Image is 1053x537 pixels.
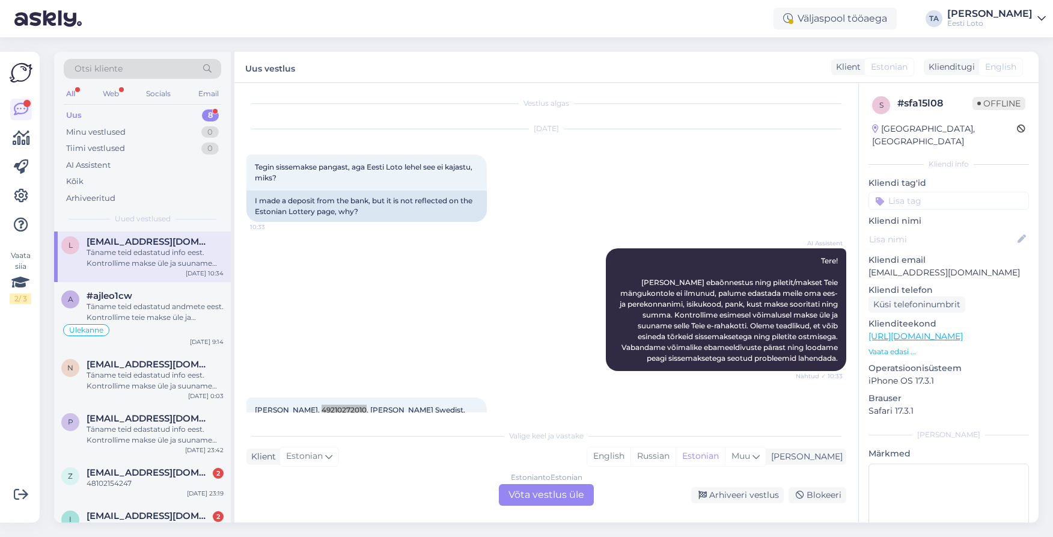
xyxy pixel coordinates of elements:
span: a [68,295,73,304]
div: [PERSON_NAME] [868,429,1029,440]
p: Märkmed [868,447,1029,460]
p: Vaata edasi ... [868,346,1029,357]
span: Estonian [871,61,908,73]
p: Kliendi telefon [868,284,1029,296]
div: Blokeeri [789,487,846,503]
span: p [68,417,73,426]
span: pardla.sigrit@gmail.com [87,413,212,424]
a: [URL][DOMAIN_NAME] [868,331,963,342]
span: AI Assistent [798,239,843,248]
div: 0 [201,126,219,138]
div: [DATE] [246,123,846,134]
div: Eesti Loto [947,19,1033,28]
div: Täname teid edastatud info eest. Kontrollime makse üle ja suuname selle teie e-rahakotti esimesel... [87,247,224,269]
div: Võta vestlus üle [499,484,594,506]
a: [PERSON_NAME]Eesti Loto [947,9,1046,28]
span: Otsi kliente [75,63,123,75]
div: English [587,447,630,465]
div: 8 [202,109,219,121]
div: [GEOGRAPHIC_DATA], [GEOGRAPHIC_DATA] [872,123,1017,148]
div: Kliendi info [868,159,1029,170]
span: Nähtud ✓ 10:33 [796,372,843,381]
span: zufivee@gmail.com [87,467,212,478]
p: Kliendi nimi [868,215,1029,227]
span: Uued vestlused [115,213,171,224]
div: Kõik [66,176,84,188]
span: Offline [972,97,1025,110]
div: [DATE] 23:19 [187,489,224,498]
span: Ülekanne [69,327,103,334]
p: iPhone OS 17.3.1 [868,375,1029,387]
div: Täname teid edastatud info eest. Kontrollime makse üle ja suuname selle teie e-rahakotti. [87,370,224,391]
div: Küsi telefoninumbrit [868,296,965,313]
div: Vestlus algas [246,98,846,109]
div: I made a deposit from the bank, but it is not reflected on the Estonian Lottery page, why? [246,191,487,222]
div: 2 / 3 [10,293,31,304]
div: Socials [144,86,173,102]
div: Valige keel ja vastake [246,431,846,441]
div: Klient [831,61,861,73]
div: Все ? [87,521,224,532]
span: Tegin sissemakse pangast, aga Eesti Loto lehel see ei kajastu, miks? [255,162,474,182]
p: Safari 17.3.1 [868,405,1029,417]
div: 2 [213,468,224,479]
div: Uus [66,109,82,121]
span: English [985,61,1016,73]
span: s [879,100,884,109]
input: Lisa nimi [869,233,1015,246]
div: 48102154247 [87,478,224,489]
div: Väljaspool tööaega [774,8,897,29]
p: Operatsioonisüsteem [868,362,1029,375]
div: Estonian [676,447,725,465]
div: AI Assistent [66,159,111,171]
div: [PERSON_NAME] [947,9,1033,19]
div: [DATE] 23:42 [185,446,224,455]
div: 0 [201,143,219,155]
span: Estonian [286,450,323,463]
span: z [68,471,73,480]
div: [DATE] 9:14 [190,337,224,346]
span: igorlenkov001@gmail.com [87,511,212,521]
div: Klient [246,450,276,463]
div: Arhiveeri vestlus [691,487,784,503]
p: [EMAIL_ADDRESS][DOMAIN_NAME] [868,266,1029,279]
span: n [67,363,73,372]
div: # sfa15l08 [897,96,972,111]
div: All [64,86,78,102]
span: 10:33 [250,222,295,232]
div: TA [926,10,942,27]
div: Tiimi vestlused [66,143,125,155]
span: liivided@gmail.com [87,236,212,247]
img: Askly Logo [10,61,32,84]
span: i [69,515,72,524]
div: Täname teid edastatud andmete eest. Kontrollime teie makse üle ja tegeleme sellega esimesel võima... [87,301,224,323]
input: Lisa tag [868,192,1029,210]
div: Täname teid edastatud info eest. Kontrollime makse üle ja suuname selle teie e-rahakotti. [87,424,224,446]
p: Klienditeekond [868,318,1029,330]
span: l [69,241,73,250]
div: [DATE] 0:03 [188,391,224,400]
div: Email [196,86,221,102]
p: Kliendi email [868,254,1029,266]
span: #ajleo1cw [87,290,132,301]
div: Arhiveeritud [66,192,115,204]
div: Estonian to Estonian [511,472,582,483]
span: nabiaggi@bluewin.ch [87,359,212,370]
div: Web [100,86,121,102]
div: Russian [630,447,676,465]
p: Brauser [868,392,1029,405]
div: [PERSON_NAME] [766,450,843,463]
div: Vaata siia [10,250,31,304]
div: 2 [213,511,224,522]
label: Uus vestlus [245,59,295,75]
span: [PERSON_NAME], 49210272010, [PERSON_NAME] Swedist, 10€ [255,405,467,425]
p: Kliendi tag'id [868,177,1029,189]
div: Minu vestlused [66,126,126,138]
span: Muu [731,450,750,461]
div: Klienditugi [924,61,975,73]
div: [DATE] 10:34 [186,269,224,278]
